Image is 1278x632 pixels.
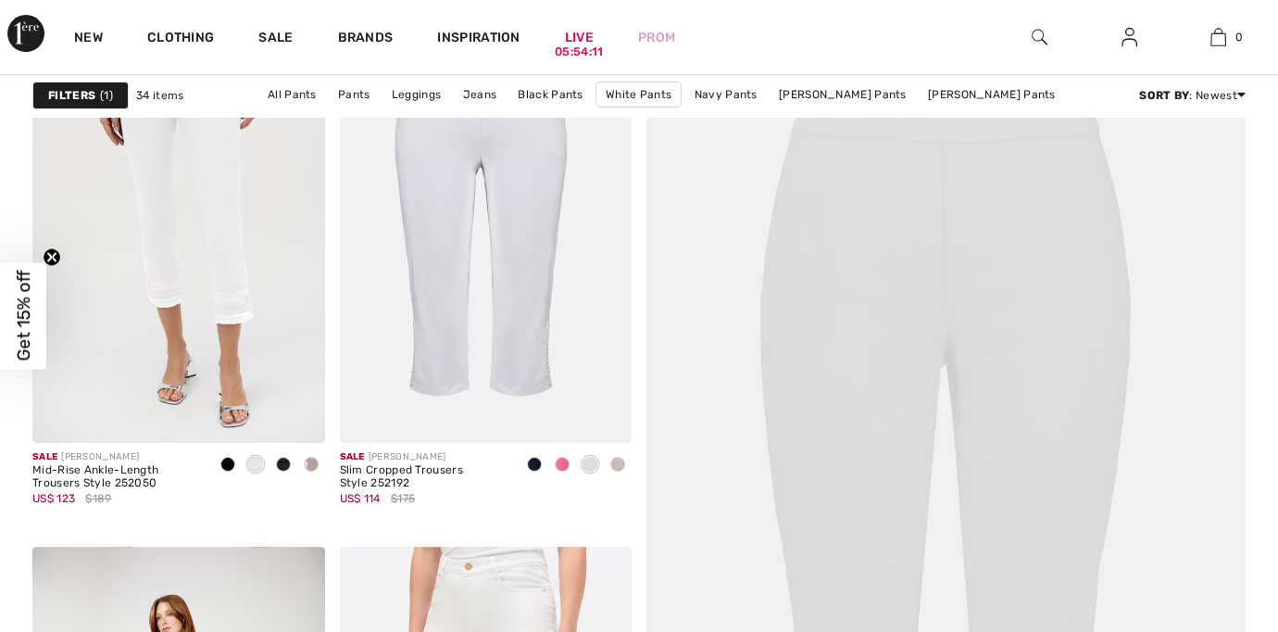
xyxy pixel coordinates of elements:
[548,450,576,481] div: Bubble gum
[437,30,520,49] span: Inspiration
[340,464,507,490] div: Slim Cropped Trousers Style 252192
[32,451,57,462] span: Sale
[638,28,675,47] a: Prom
[391,490,415,507] span: $175
[382,82,450,107] a: Leggings
[576,450,604,481] div: White
[258,30,293,49] a: Sale
[147,30,214,49] a: Clothing
[85,490,111,507] span: $189
[1121,26,1137,48] img: My Info
[32,464,199,490] div: Mid-Rise Ankle-Length Trousers Style 252050
[508,82,592,107] a: Black Pants
[520,450,548,481] div: Midnight Blue
[340,451,365,462] span: Sale
[32,5,325,443] img: Mid-Rise Ankle-Length Trousers Style 252050. White
[329,82,380,107] a: Pants
[297,450,325,481] div: Parchment
[32,492,75,505] span: US$ 123
[454,82,507,107] a: Jeans
[74,30,103,49] a: New
[7,15,44,52] img: 1ère Avenue
[340,450,507,464] div: [PERSON_NAME]
[43,248,61,267] button: Close teaser
[1174,26,1262,48] a: 0
[1139,87,1246,104] div: : Newest
[1235,29,1243,45] span: 0
[565,28,594,47] a: Live05:54:11
[269,450,297,481] div: Midnight Blue
[136,87,183,104] span: 34 items
[685,82,767,107] a: Navy Pants
[100,87,113,104] span: 1
[13,271,34,361] span: Get 15% off
[555,44,603,61] div: 05:54:11
[214,450,242,481] div: Black
[1032,26,1047,48] img: search the website
[32,450,199,464] div: [PERSON_NAME]
[1107,26,1152,49] a: Sign In
[48,87,95,104] strong: Filters
[595,82,682,107] a: White Pants
[340,5,633,443] img: Slim Cropped Trousers Style 252192. White
[1210,26,1226,48] img: My Bag
[242,450,269,481] div: White
[770,82,916,107] a: [PERSON_NAME] Pants
[919,82,1065,107] a: [PERSON_NAME] Pants
[604,450,632,481] div: Moonstone
[258,82,326,107] a: All Pants
[340,492,381,505] span: US$ 114
[1139,89,1189,102] strong: Sort By
[338,30,394,49] a: Brands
